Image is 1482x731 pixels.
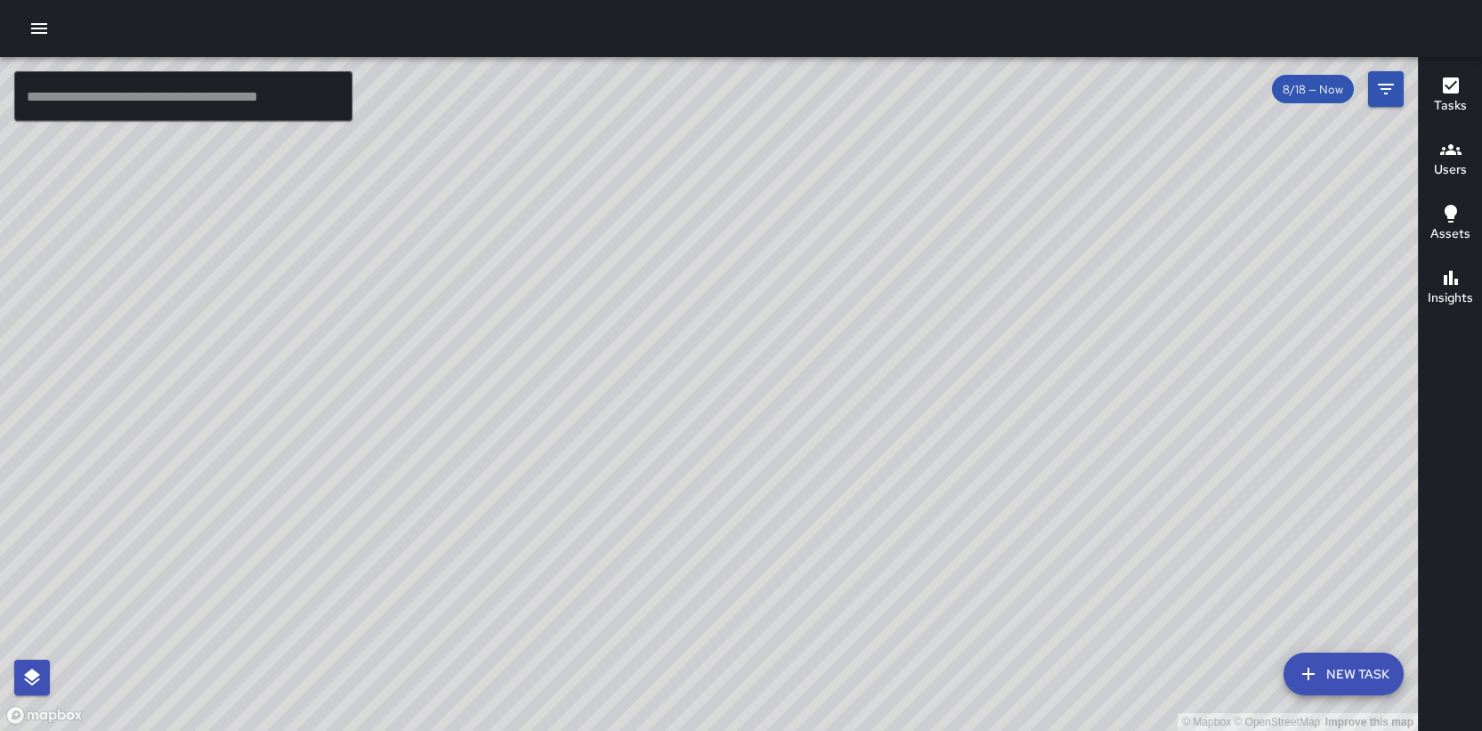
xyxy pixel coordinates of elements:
h6: Tasks [1434,96,1467,116]
h6: Insights [1428,288,1473,308]
button: Filters [1368,71,1404,107]
button: Insights [1419,256,1482,321]
span: 8/18 — Now [1272,82,1354,97]
button: Users [1419,128,1482,192]
button: Tasks [1419,64,1482,128]
h6: Assets [1430,224,1470,244]
h6: Users [1434,160,1467,180]
button: Assets [1419,192,1482,256]
button: New Task [1284,653,1404,695]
